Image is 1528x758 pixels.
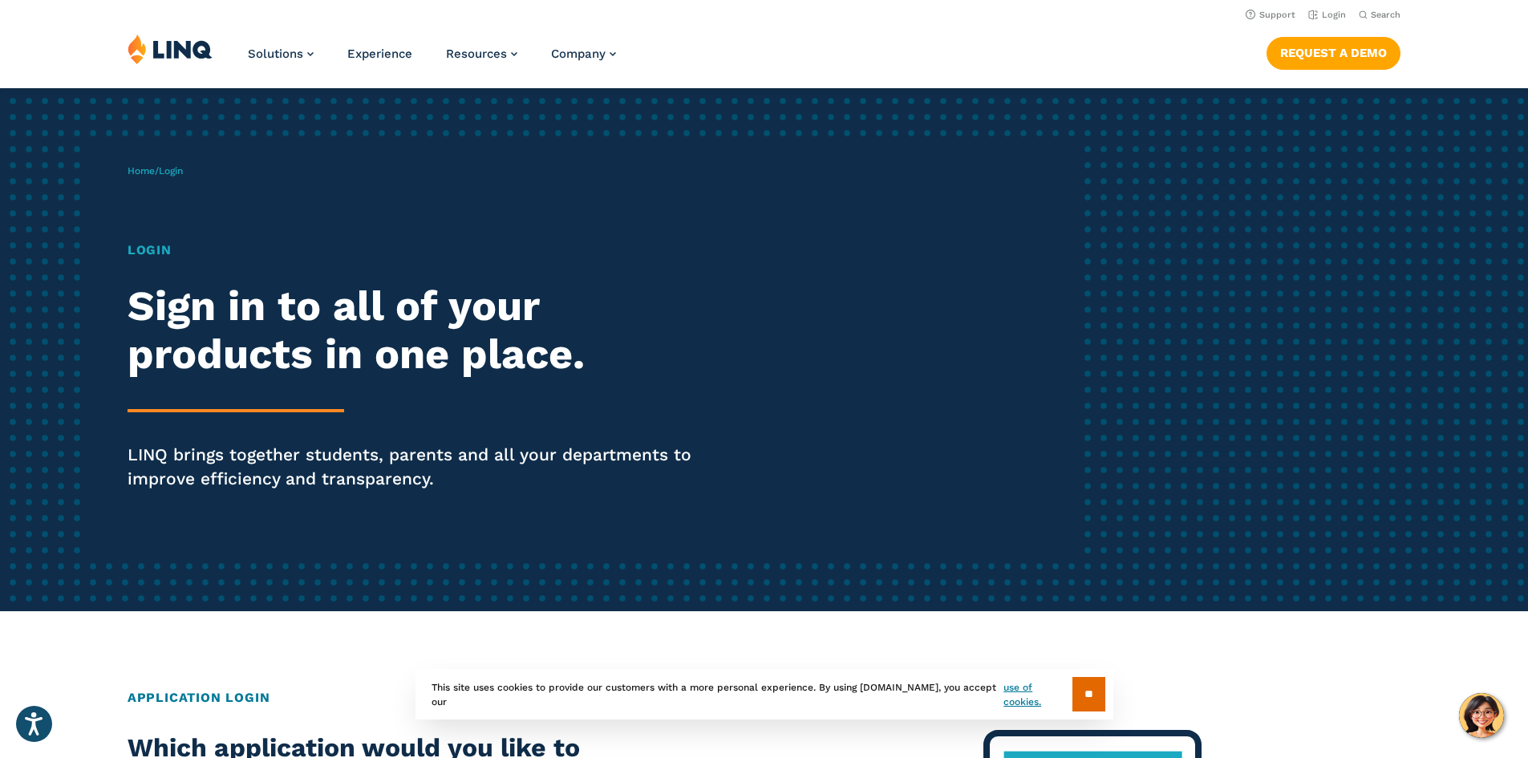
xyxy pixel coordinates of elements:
[128,241,716,260] h1: Login
[1267,34,1400,69] nav: Button Navigation
[415,669,1113,719] div: This site uses cookies to provide our customers with a more personal experience. By using [DOMAIN...
[551,47,616,61] a: Company
[128,34,213,64] img: LINQ | K‑12 Software
[1459,693,1504,738] button: Hello, have a question? Let’s chat.
[128,282,716,379] h2: Sign in to all of your products in one place.
[1267,37,1400,69] a: Request a Demo
[551,47,606,61] span: Company
[159,165,183,176] span: Login
[1308,10,1346,20] a: Login
[128,688,1400,707] h2: Application Login
[128,165,183,176] span: /
[248,47,303,61] span: Solutions
[347,47,412,61] a: Experience
[1359,9,1400,21] button: Open Search Bar
[248,34,616,87] nav: Primary Navigation
[128,165,155,176] a: Home
[1246,10,1295,20] a: Support
[128,443,716,491] p: LINQ brings together students, parents and all your departments to improve efficiency and transpa...
[446,47,517,61] a: Resources
[1003,680,1072,709] a: use of cookies.
[248,47,314,61] a: Solutions
[1371,10,1400,20] span: Search
[446,47,507,61] span: Resources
